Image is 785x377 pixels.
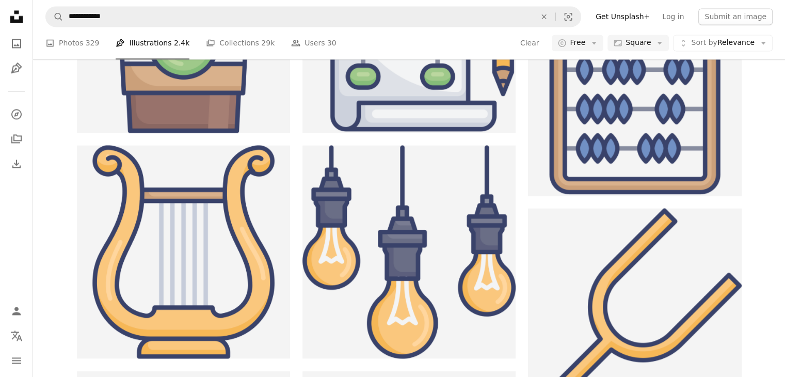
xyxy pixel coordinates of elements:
[691,38,755,49] span: Relevance
[691,39,717,47] span: Sort by
[206,27,275,60] a: Collections 29k
[6,104,27,124] a: Explore
[520,35,540,52] button: Clear
[46,7,63,26] button: Search Unsplash
[6,350,27,371] button: Menu
[570,38,585,49] span: Free
[327,38,337,49] span: 30
[6,6,27,29] a: Home — Unsplash
[6,301,27,321] a: Log in / Sign up
[45,6,581,27] form: Find visuals sitewide
[86,38,100,49] span: 329
[556,7,581,26] button: Visual search
[6,325,27,346] button: Language
[673,35,773,52] button: Sort byRelevance
[6,33,27,54] a: Photos
[302,247,516,256] a: A group of light bulbs hanging from the ceiling
[77,145,290,358] img: A golden harp with a white background
[528,84,741,93] a: A drawing of an abacusk with blue dots on it
[607,35,669,52] button: Square
[589,8,656,25] a: Get Unsplash+
[528,310,741,319] a: A magnifying glass with a yellow handle
[77,247,290,256] a: A golden harp with a white background
[552,35,603,52] button: Free
[291,27,337,60] a: Users 30
[656,8,690,25] a: Log in
[533,7,555,26] button: Clear
[6,129,27,149] a: Collections
[261,38,275,49] span: 29k
[698,8,773,25] button: Submit an image
[6,153,27,174] a: Download History
[302,145,516,358] img: A group of light bulbs hanging from the ceiling
[626,38,651,49] span: Square
[45,27,99,60] a: Photos 329
[6,58,27,78] a: Illustrations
